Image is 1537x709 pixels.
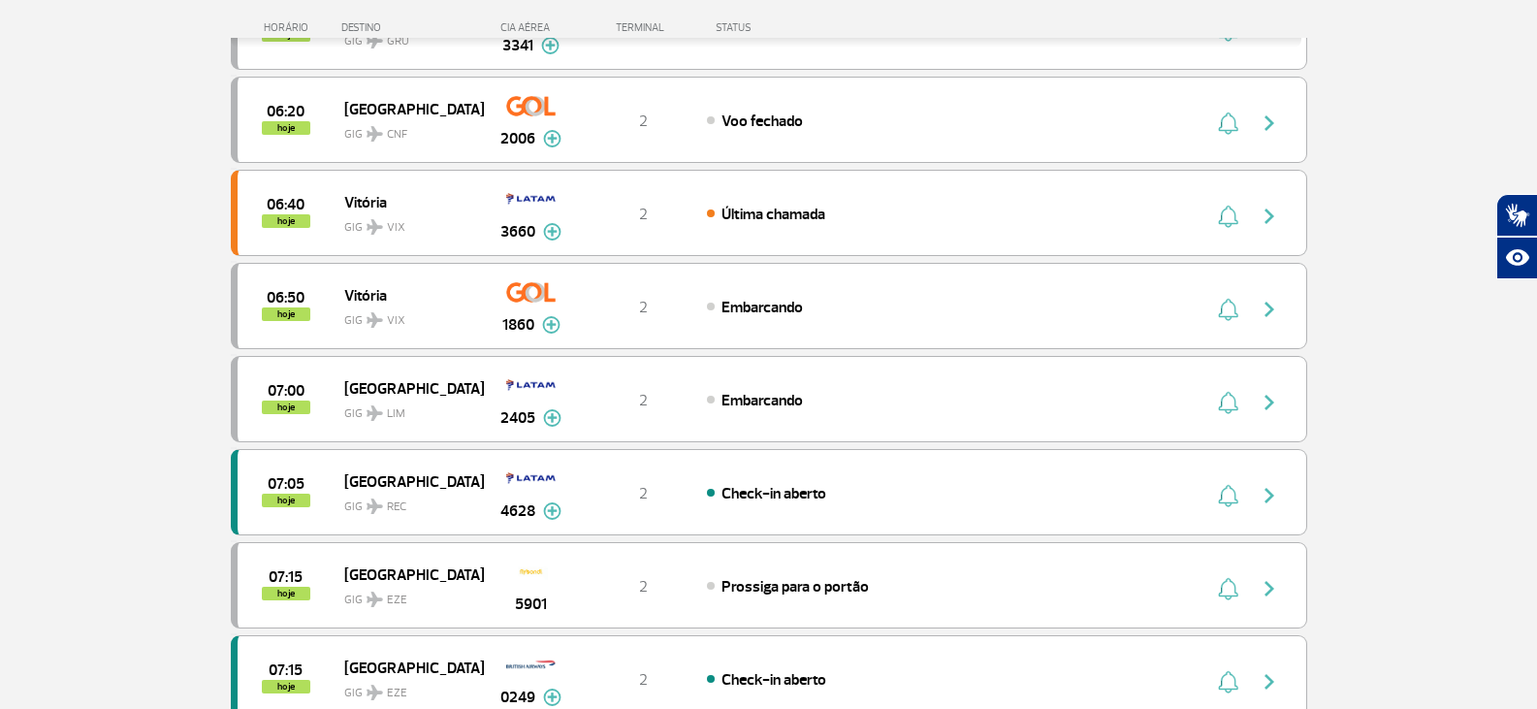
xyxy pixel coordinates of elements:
[543,223,561,241] img: mais-info-painel-voo.svg
[1258,670,1281,693] img: seta-direita-painel-voo.svg
[344,115,468,144] span: GIG
[639,205,648,224] span: 2
[721,577,869,596] span: Prossiga para o portão
[500,500,535,523] span: 4628
[367,219,383,235] img: destiny_airplane.svg
[262,680,310,693] span: hoje
[1258,484,1281,507] img: seta-direita-painel-voo.svg
[344,302,468,330] span: GIG
[1496,194,1537,237] button: Abrir tradutor de língua de sinais.
[262,121,310,135] span: hoje
[344,468,468,494] span: [GEOGRAPHIC_DATA]
[502,313,534,337] span: 1860
[344,282,468,307] span: Vitória
[1218,484,1238,507] img: sino-painel-voo.svg
[387,592,407,609] span: EZE
[387,312,405,330] span: VIX
[1218,112,1238,135] img: sino-painel-voo.svg
[1218,577,1238,600] img: sino-painel-voo.svg
[367,592,383,607] img: destiny_airplane.svg
[500,686,535,709] span: 0249
[367,499,383,514] img: destiny_airplane.svg
[639,577,648,596] span: 2
[269,570,303,584] span: 2025-09-30 07:15:00
[387,405,405,423] span: LIM
[344,655,468,680] span: [GEOGRAPHIC_DATA]
[543,409,561,427] img: mais-info-painel-voo.svg
[269,663,303,677] span: 2025-09-30 07:15:00
[344,674,468,702] span: GIG
[367,312,383,328] img: destiny_airplane.svg
[267,291,304,305] span: 2025-09-30 06:50:00
[543,689,561,706] img: mais-info-painel-voo.svg
[515,593,547,616] span: 5901
[1258,205,1281,228] img: seta-direita-painel-voo.svg
[500,127,535,150] span: 2006
[1496,237,1537,279] button: Abrir recursos assistivos.
[500,406,535,430] span: 2405
[721,670,826,690] span: Check-in aberto
[344,209,468,237] span: GIG
[721,484,826,503] span: Check-in aberto
[268,384,304,398] span: 2025-09-30 07:00:00
[1218,391,1238,414] img: sino-painel-voo.svg
[1218,205,1238,228] img: sino-painel-voo.svg
[387,126,407,144] span: CNF
[639,391,648,410] span: 2
[1496,194,1537,279] div: Plugin de acessibilidade da Hand Talk.
[1258,391,1281,414] img: seta-direita-painel-voo.svg
[267,198,304,211] span: 2025-09-30 06:40:00
[341,21,483,34] div: DESTINO
[1258,577,1281,600] img: seta-direita-painel-voo.svg
[268,477,304,491] span: 2025-09-30 07:05:00
[721,112,803,131] span: Voo fechado
[367,405,383,421] img: destiny_airplane.svg
[387,499,406,516] span: REC
[387,219,405,237] span: VIX
[1218,670,1238,693] img: sino-painel-voo.svg
[344,375,468,401] span: [GEOGRAPHIC_DATA]
[721,298,803,317] span: Embarcando
[262,587,310,600] span: hoje
[344,395,468,423] span: GIG
[580,21,706,34] div: TERMINAL
[267,105,304,118] span: 2025-09-30 06:20:00
[367,685,383,700] img: destiny_airplane.svg
[344,562,468,587] span: [GEOGRAPHIC_DATA]
[639,298,648,317] span: 2
[262,307,310,321] span: hoje
[721,205,825,224] span: Última chamada
[721,391,803,410] span: Embarcando
[344,488,468,516] span: GIG
[1218,298,1238,321] img: sino-painel-voo.svg
[344,189,468,214] span: Vitória
[639,112,648,131] span: 2
[483,21,580,34] div: CIA AÉREA
[1258,298,1281,321] img: seta-direita-painel-voo.svg
[639,484,648,503] span: 2
[262,401,310,414] span: hoje
[262,214,310,228] span: hoje
[500,220,535,243] span: 3660
[1258,112,1281,135] img: seta-direita-painel-voo.svg
[543,130,561,147] img: mais-info-painel-voo.svg
[543,502,561,520] img: mais-info-painel-voo.svg
[639,670,648,690] span: 2
[367,126,383,142] img: destiny_airplane.svg
[344,96,468,121] span: [GEOGRAPHIC_DATA]
[237,21,342,34] div: HORÁRIO
[387,685,407,702] span: EZE
[344,581,468,609] span: GIG
[262,494,310,507] span: hoje
[542,316,560,334] img: mais-info-painel-voo.svg
[706,21,864,34] div: STATUS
